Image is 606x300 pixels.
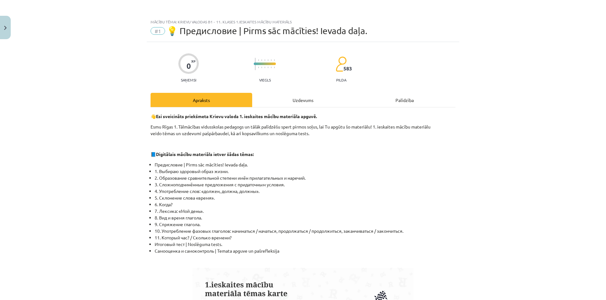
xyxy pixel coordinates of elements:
li: 11. Который час? / Сколько времени? [155,234,455,241]
div: Mācību tēma: Krievu valodas b1 - 11. klases 1.ieskaites mācību materiāls [151,20,455,24]
img: students-c634bb4e5e11cddfef0936a35e636f08e4e9abd3cc4e673bd6f9a4125e45ecb1.svg [336,56,347,72]
li: 1. Выбираю здоровый образ жизни. [155,168,455,175]
div: 0 [187,62,191,70]
li: 5. Склонение слова «время». [155,195,455,201]
img: icon-short-line-57e1e144782c952c97e751825c79c345078a6d821885a25fce030b3d8c18986b.svg [274,59,275,61]
p: 📘 [151,151,455,158]
p: pilda [336,78,346,82]
div: Uzdevums [252,93,354,107]
img: icon-short-line-57e1e144782c952c97e751825c79c345078a6d821885a25fce030b3d8c18986b.svg [264,59,265,61]
strong: Digitālais mācību materiāls ietver šādas tēmas: [156,151,254,157]
img: icon-short-line-57e1e144782c952c97e751825c79c345078a6d821885a25fce030b3d8c18986b.svg [264,67,265,68]
li: Итоговый тест | Noslēguma tests. [155,241,455,248]
img: icon-short-line-57e1e144782c952c97e751825c79c345078a6d821885a25fce030b3d8c18986b.svg [258,67,259,68]
li: 7. Лексика: «Мой день». [155,208,455,214]
li: 9. Спряжение глагола. [155,221,455,228]
img: icon-short-line-57e1e144782c952c97e751825c79c345078a6d821885a25fce030b3d8c18986b.svg [274,67,275,68]
span: 💡 Предисловие | Pirms sāc mācīties! Ievada daļa. [167,26,367,36]
li: Самооценка и самоконтроль | Temata apguve un pašrefleksija [155,248,455,254]
strong: Esi sveicināts priekšmeta Krievu valoda 1. ieskaites mācību materiāla apguvē. [156,113,317,119]
img: icon-close-lesson-0947bae3869378f0d4975bcd49f059093ad1ed9edebbc8119c70593378902aed.svg [4,26,7,30]
p: 👋 [151,113,455,120]
span: XP [191,59,195,63]
li: 2. Образование сравнительной степени имён прилагательных и наречий. [155,175,455,181]
div: Apraksts [151,93,252,107]
span: #1 [151,27,165,35]
li: Предисловие | Pirms sāc mācīties! Ievada daļa. [155,161,455,168]
span: 583 [343,66,352,71]
li: 3. Сложноподчинённые предложения с придаточным условия. [155,181,455,188]
li: 8. Вид и время глагола. [155,214,455,221]
img: icon-short-line-57e1e144782c952c97e751825c79c345078a6d821885a25fce030b3d8c18986b.svg [261,67,262,68]
img: icon-short-line-57e1e144782c952c97e751825c79c345078a6d821885a25fce030b3d8c18986b.svg [258,59,259,61]
img: icon-long-line-d9ea69661e0d244f92f715978eff75569469978d946b2353a9bb055b3ed8787d.svg [255,58,256,70]
li: 6. Когда? [155,201,455,208]
p: Esmu Rīgas 1. Tālmācības vidusskolas pedagogs un tālāk palīdzēšu spert pirmos soļus, lai Tu apgūt... [151,123,455,137]
li: 10. Употребление фазовых глаголов: начинаться / начаться, продолжаться / продолжиться, заканчиват... [155,228,455,234]
p: Saņemsi [178,78,199,82]
img: icon-short-line-57e1e144782c952c97e751825c79c345078a6d821885a25fce030b3d8c18986b.svg [261,59,262,61]
div: Palīdzība [354,93,455,107]
p: Viegls [259,78,271,82]
li: 4. Употребление слов: «должен, должна, должны». [155,188,455,195]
